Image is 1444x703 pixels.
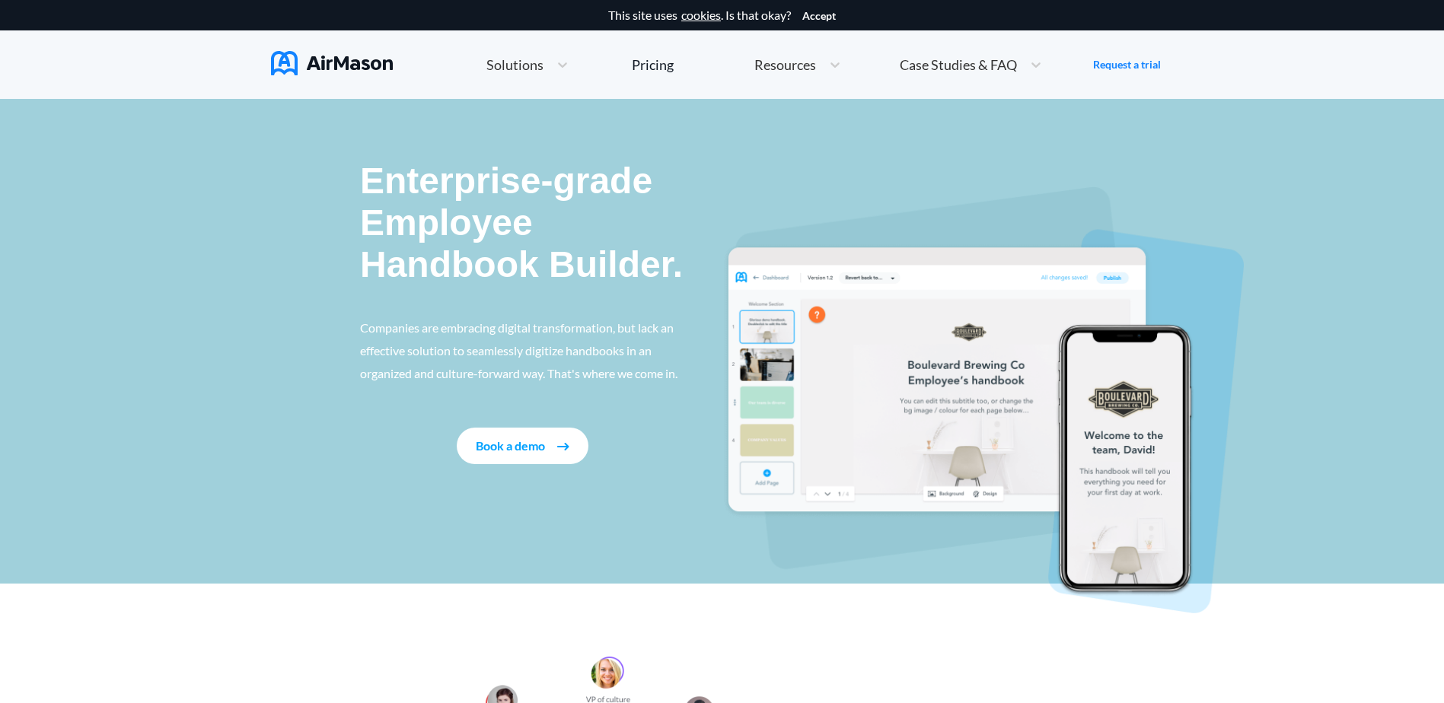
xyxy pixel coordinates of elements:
a: Pricing [632,51,674,78]
p: Companies are embracing digital transformation, but lack an effective solution to seamlessly digi... [360,317,686,385]
a: Request a trial [1093,57,1161,72]
span: Resources [754,58,816,72]
div: Pricing [632,58,674,72]
span: Case Studies & FAQ [900,58,1017,72]
span: Solutions [486,58,543,72]
button: Accept cookies [802,10,836,22]
a: cookies [681,8,721,22]
img: AirMason Logo [271,51,393,75]
img: handbook intro [722,186,1244,613]
button: Book a demo [457,428,588,464]
p: Enterprise-grade Employee Handbook Builder. [360,160,686,286]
